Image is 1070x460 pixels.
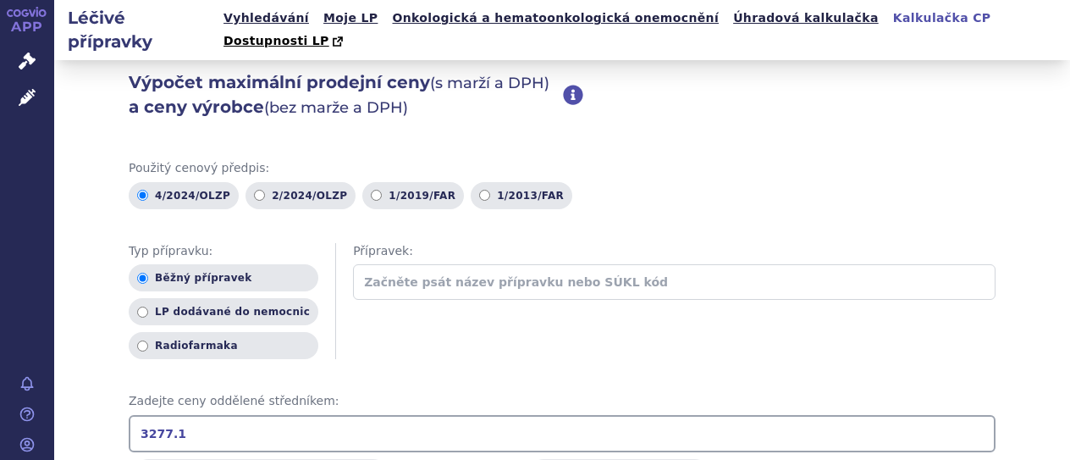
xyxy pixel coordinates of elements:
[245,182,356,209] label: 2/2024/OLZP
[129,160,996,177] span: Použitý cenový předpis:
[129,415,996,452] input: Zadejte ceny oddělené středníkem
[129,70,563,119] h2: Výpočet maximální prodejní ceny a ceny výrobce
[218,7,314,30] a: Vyhledávání
[479,190,490,201] input: 1/2013/FAR
[129,332,318,359] label: Radiofarmaka
[223,34,329,47] span: Dostupnosti LP
[728,7,884,30] a: Úhradová kalkulačka
[129,393,996,410] span: Zadejte ceny oddělené středníkem:
[264,98,408,117] span: (bez marže a DPH)
[471,182,572,209] label: 1/2013/FAR
[888,7,996,30] a: Kalkulačka CP
[137,307,148,318] input: LP dodávané do nemocnic
[388,7,725,30] a: Onkologická a hematoonkologická onemocnění
[371,190,382,201] input: 1/2019/FAR
[318,7,383,30] a: Moje LP
[129,298,318,325] label: LP dodávané do nemocnic
[137,190,148,201] input: 4/2024/OLZP
[353,264,996,300] input: Začněte psát název přípravku nebo SÚKL kód
[54,6,218,53] h2: Léčivé přípravky
[430,74,549,92] span: (s marží a DPH)
[353,243,996,260] span: Přípravek:
[362,182,464,209] label: 1/2019/FAR
[254,190,265,201] input: 2/2024/OLZP
[218,30,351,53] a: Dostupnosti LP
[129,182,239,209] label: 4/2024/OLZP
[137,341,148,352] input: Radiofarmaka
[129,243,318,260] span: Typ přípravku:
[137,273,148,284] input: Běžný přípravek
[129,264,318,291] label: Běžný přípravek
